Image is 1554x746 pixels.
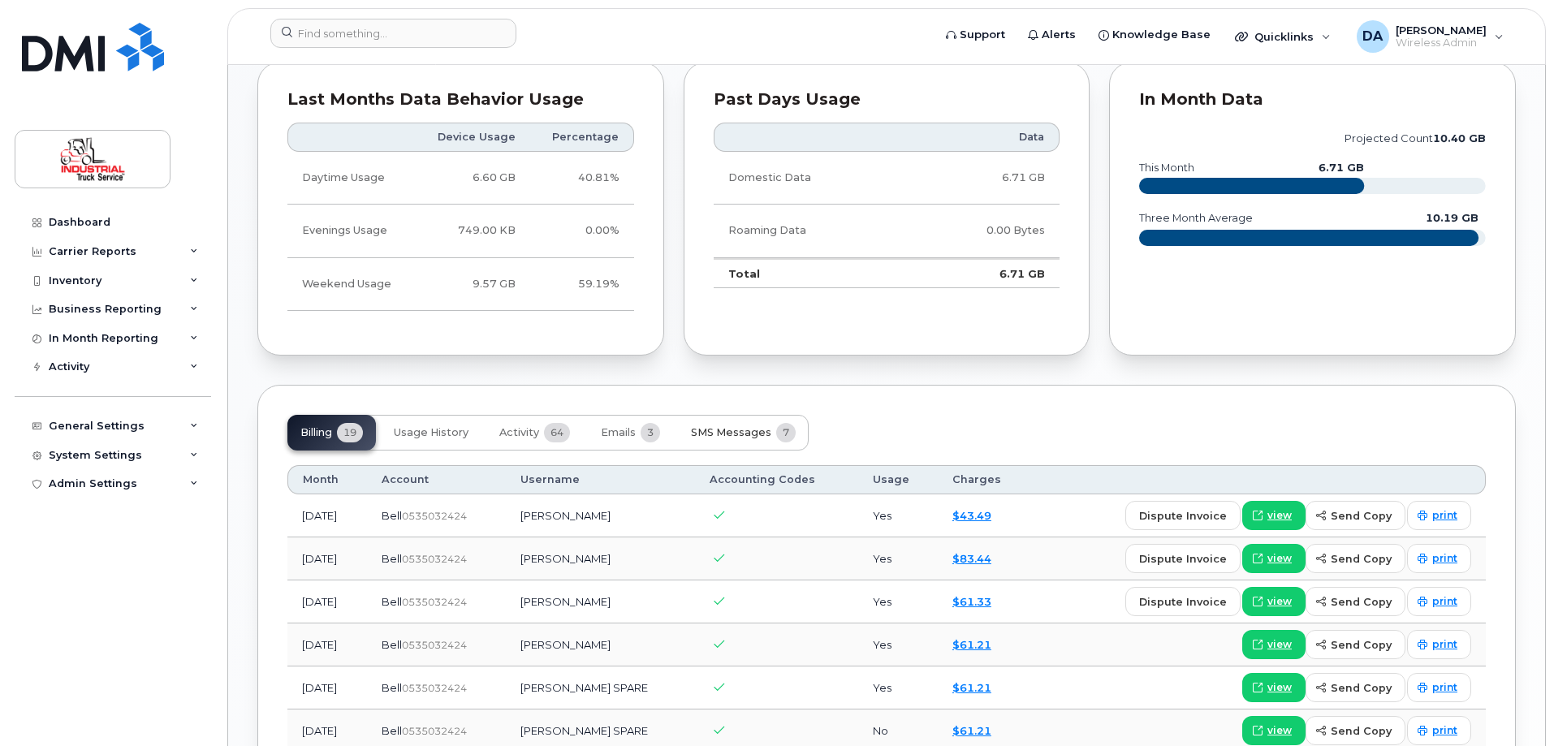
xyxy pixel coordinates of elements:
div: Past Days Usage [714,92,1060,108]
tr: Friday from 6:00pm to Monday 8:00am [287,258,634,311]
span: Activity [499,426,539,439]
div: Dale Allan [1345,20,1515,53]
span: Support [960,27,1005,43]
td: 59.19% [530,258,634,311]
td: [DATE] [287,494,367,537]
td: Domestic Data [714,152,908,205]
span: Bell [382,724,402,737]
span: print [1432,508,1457,523]
a: $83.44 [952,552,991,565]
span: 0535032424 [402,510,467,522]
text: 10.19 GB [1426,212,1478,224]
a: view [1242,501,1306,530]
span: SMS Messages [691,426,771,439]
span: print [1432,594,1457,609]
a: view [1242,716,1306,745]
td: Roaming Data [714,205,908,257]
span: print [1432,637,1457,652]
span: print [1432,680,1457,695]
button: send copy [1306,673,1405,702]
a: Support [935,19,1017,51]
a: print [1407,501,1471,530]
td: Yes [858,623,938,666]
input: Find something... [270,19,516,48]
td: [PERSON_NAME] [506,623,695,666]
span: 64 [544,423,570,442]
a: print [1407,587,1471,616]
a: print [1407,673,1471,702]
span: send copy [1331,723,1392,739]
td: Daytime Usage [287,152,415,205]
span: Bell [382,681,402,694]
button: send copy [1306,501,1405,530]
span: Quicklinks [1254,30,1314,43]
td: [PERSON_NAME] SPARE [506,666,695,709]
span: dispute invoice [1139,551,1227,567]
a: view [1242,630,1306,659]
span: dispute invoice [1139,594,1227,610]
tr: Weekdays from 6:00pm to 8:00am [287,205,634,257]
text: this month [1138,162,1194,174]
th: Month [287,465,367,494]
a: print [1407,544,1471,573]
span: view [1267,508,1292,523]
td: 0.00 Bytes [908,205,1060,257]
td: 6.71 GB [908,258,1060,289]
td: Total [714,258,908,289]
a: view [1242,587,1306,616]
span: send copy [1331,551,1392,567]
td: [DATE] [287,580,367,623]
button: send copy [1306,716,1405,745]
span: Bell [382,509,402,522]
button: dispute invoice [1125,501,1241,530]
td: [DATE] [287,666,367,709]
a: Alerts [1017,19,1087,51]
td: Evenings Usage [287,205,415,257]
div: Last Months Data Behavior Usage [287,92,634,108]
td: Yes [858,537,938,580]
td: [PERSON_NAME] [506,494,695,537]
button: send copy [1306,587,1405,616]
a: $61.21 [952,681,991,694]
td: 749.00 KB [415,205,530,257]
a: Knowledge Base [1087,19,1222,51]
a: print [1407,716,1471,745]
td: [PERSON_NAME] [506,537,695,580]
text: 6.71 GB [1319,162,1365,174]
a: view [1242,673,1306,702]
span: Bell [382,552,402,565]
span: [PERSON_NAME] [1396,24,1487,37]
span: Wireless Admin [1396,37,1487,50]
th: Charges [938,465,1032,494]
a: $61.33 [952,595,991,608]
span: Knowledge Base [1112,27,1211,43]
tspan: 10.40 GB [1433,132,1486,144]
span: print [1432,723,1457,738]
div: Quicklinks [1224,20,1342,53]
th: Account [367,465,506,494]
span: 0535032424 [402,682,467,694]
th: Data [908,123,1060,152]
span: Alerts [1042,27,1076,43]
th: Username [506,465,695,494]
span: 0535032424 [402,639,467,651]
a: $61.21 [952,724,991,737]
th: Usage [858,465,938,494]
td: 9.57 GB [415,258,530,311]
span: view [1267,594,1292,609]
span: send copy [1331,508,1392,524]
a: view [1242,544,1306,573]
button: dispute invoice [1125,587,1241,616]
a: $61.21 [952,638,991,651]
div: In Month Data [1139,92,1486,108]
td: Weekend Usage [287,258,415,311]
span: 7 [776,423,796,442]
span: Bell [382,638,402,651]
span: view [1267,723,1292,738]
th: Device Usage [415,123,530,152]
td: 40.81% [530,152,634,205]
td: [PERSON_NAME] [506,580,695,623]
span: send copy [1331,680,1392,696]
span: Bell [382,595,402,608]
td: 6.71 GB [908,152,1060,205]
